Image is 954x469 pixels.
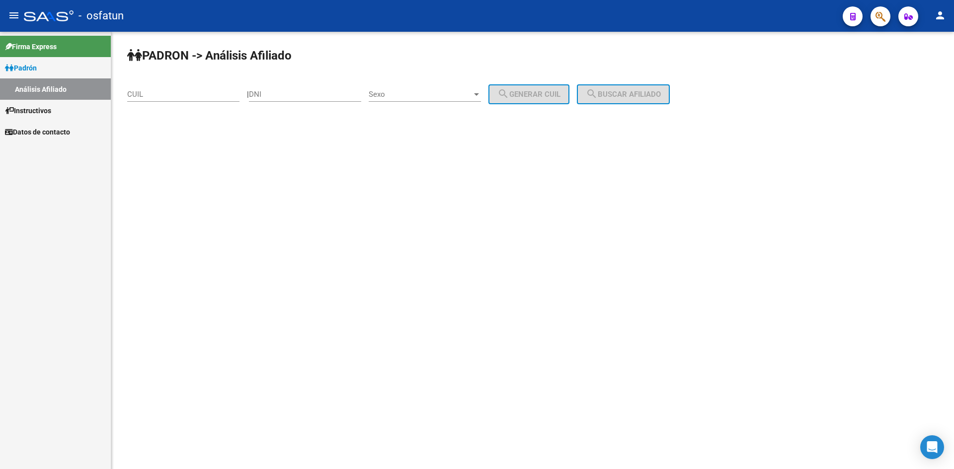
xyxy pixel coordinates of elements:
span: Instructivos [5,105,51,116]
button: Generar CUIL [488,84,569,104]
mat-icon: menu [8,9,20,21]
span: Datos de contacto [5,127,70,137]
div: Open Intercom Messenger [920,435,944,459]
span: Sexo [369,90,472,99]
mat-icon: person [934,9,946,21]
span: Buscar afiliado [586,90,661,99]
div: | [247,90,577,99]
span: Firma Express [5,41,57,52]
span: Padrón [5,63,37,73]
span: - osfatun [79,5,124,27]
mat-icon: search [497,88,509,100]
mat-icon: search [586,88,598,100]
span: Generar CUIL [497,90,560,99]
button: Buscar afiliado [577,84,670,104]
strong: PADRON -> Análisis Afiliado [127,49,292,63]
